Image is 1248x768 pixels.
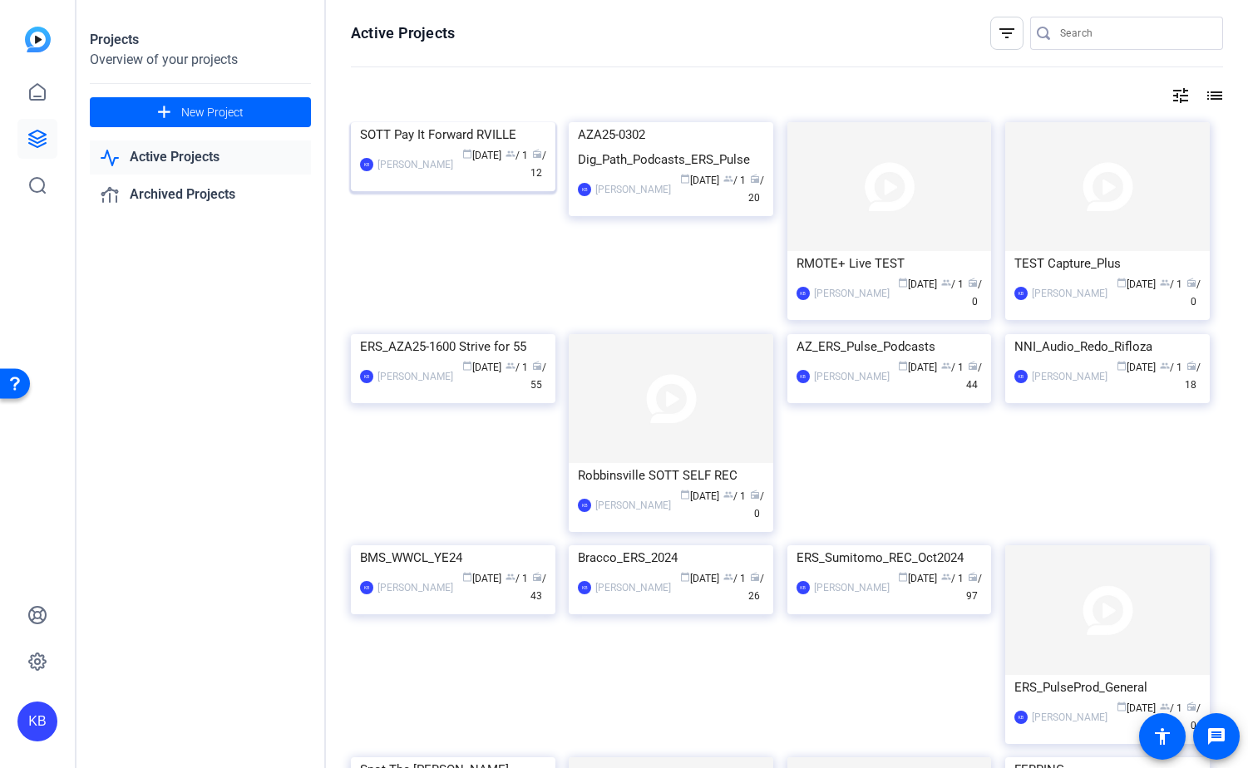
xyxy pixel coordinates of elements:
[1186,278,1201,308] span: / 0
[997,23,1017,43] mat-icon: filter_list
[506,573,528,584] span: / 1
[797,370,810,383] div: KB
[181,104,244,121] span: New Project
[966,573,982,602] span: / 97
[941,572,951,582] span: group
[723,572,733,582] span: group
[1186,361,1196,371] span: radio
[90,30,311,50] div: Projects
[797,334,983,359] div: AZ_ERS_Pulse_Podcasts
[530,362,546,391] span: / 55
[17,702,57,741] div: KB
[680,174,690,184] span: calendar_today
[750,490,764,519] span: / 0
[578,463,764,488] div: Robbinsville SOTT SELF REC
[1032,368,1107,385] div: [PERSON_NAME]
[506,149,515,159] span: group
[1160,278,1182,290] span: / 1
[1032,285,1107,302] div: [PERSON_NAME]
[1014,675,1201,700] div: ERS_PulseProd_General
[154,102,175,123] mat-icon: add
[360,581,373,594] div: KB
[898,361,908,371] span: calendar_today
[1152,726,1172,746] mat-icon: accessibility
[814,579,890,596] div: [PERSON_NAME]
[1185,362,1201,391] span: / 18
[1117,702,1127,711] span: calendar_today
[814,368,890,385] div: [PERSON_NAME]
[360,370,373,383] div: KB
[530,150,546,179] span: / 12
[377,368,453,385] div: [PERSON_NAME]
[898,573,937,584] span: [DATE]
[797,287,810,300] div: KB
[1117,278,1127,288] span: calendar_today
[680,573,719,584] span: [DATE]
[723,490,733,500] span: group
[1160,278,1170,288] span: group
[1171,86,1191,106] mat-icon: tune
[1117,362,1156,373] span: [DATE]
[1160,702,1182,714] span: / 1
[1117,278,1156,290] span: [DATE]
[941,278,951,288] span: group
[1060,23,1210,43] input: Search
[1186,702,1201,731] span: / 0
[506,572,515,582] span: group
[1014,334,1201,359] div: NNI_Audio_Redo_Rifloza
[360,545,546,570] div: BMS_WWCL_YE24
[1186,278,1196,288] span: radio
[797,581,810,594] div: KB
[530,573,546,602] span: / 43
[723,175,746,186] span: / 1
[898,572,908,582] span: calendar_today
[578,499,591,512] div: KB
[90,178,311,212] a: Archived Projects
[351,23,455,43] h1: Active Projects
[941,573,964,584] span: / 1
[1160,361,1170,371] span: group
[506,150,528,161] span: / 1
[680,490,719,502] span: [DATE]
[814,285,890,302] div: [PERSON_NAME]
[1160,702,1170,711] span: group
[723,174,733,184] span: group
[462,150,501,161] span: [DATE]
[532,361,542,371] span: radio
[1206,726,1226,746] mat-icon: message
[750,174,760,184] span: radio
[360,334,546,359] div: ERS_AZA25-1600 Strive for 55
[25,27,51,52] img: blue-gradient.svg
[1117,361,1127,371] span: calendar_today
[360,158,373,171] div: KB
[1014,287,1028,300] div: KB
[748,175,764,204] span: / 20
[1014,711,1028,724] div: KB
[750,490,760,500] span: radio
[723,490,746,502] span: / 1
[595,181,671,198] div: [PERSON_NAME]
[90,50,311,70] div: Overview of your projects
[462,572,472,582] span: calendar_today
[680,490,690,500] span: calendar_today
[680,175,719,186] span: [DATE]
[898,278,908,288] span: calendar_today
[377,579,453,596] div: [PERSON_NAME]
[578,545,764,570] div: Bracco_ERS_2024
[90,140,311,175] a: Active Projects
[797,545,983,570] div: ERS_Sumitomo_REC_Oct2024
[532,572,542,582] span: radio
[578,183,591,196] div: KB
[966,362,982,391] span: / 44
[898,278,937,290] span: [DATE]
[968,278,982,308] span: / 0
[1186,702,1196,711] span: radio
[1014,370,1028,383] div: KB
[968,361,978,371] span: radio
[506,362,528,373] span: / 1
[1203,86,1223,106] mat-icon: list
[462,149,472,159] span: calendar_today
[462,362,501,373] span: [DATE]
[941,278,964,290] span: / 1
[578,122,764,172] div: AZA25-0302 Dig_Path_Podcasts_ERS_Pulse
